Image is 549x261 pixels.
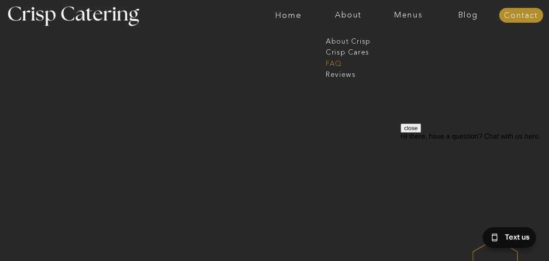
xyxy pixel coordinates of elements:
[326,36,376,45] a: About Crisp
[318,11,378,20] a: About
[326,47,376,55] a: Crisp Cares
[378,11,438,20] a: Menus
[438,11,498,20] a: Blog
[499,11,543,20] a: Contact
[326,69,369,78] a: Reviews
[462,217,549,261] iframe: podium webchat widget bubble
[259,11,318,20] a: Home
[326,58,369,67] a: faq
[401,124,549,228] iframe: podium webchat widget prompt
